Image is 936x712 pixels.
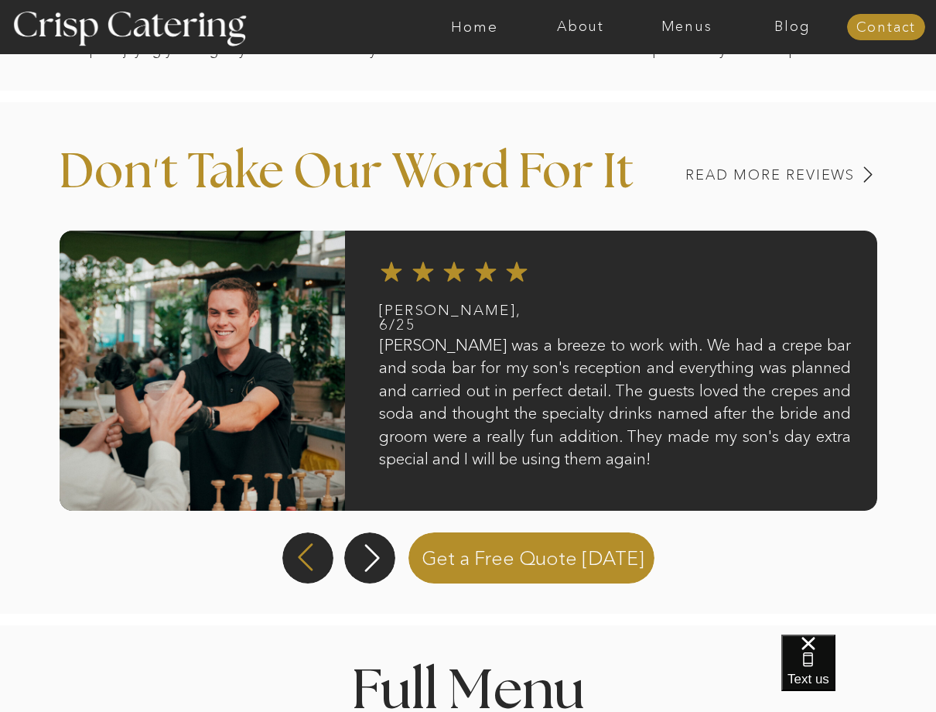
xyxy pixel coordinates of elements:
h2: [PERSON_NAME], 6/25 [379,303,506,333]
h3: ' [125,150,189,189]
a: About [528,19,634,35]
a: Blog [740,19,845,35]
h3: [PERSON_NAME] was a breeze to work with. We had a crepe bar and soda bar for my son's reception a... [379,334,851,485]
a: Contact [847,20,925,36]
p: Don t Take Our Word For It [60,149,673,220]
a: Home [422,19,528,35]
a: Menus [634,19,740,35]
iframe: podium webchat widget bubble [781,635,936,712]
h1: Full Menu [253,665,683,710]
a: Read MORE REVIEWS [610,168,855,183]
a: Get a Free Quote [DATE] [402,529,663,584]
